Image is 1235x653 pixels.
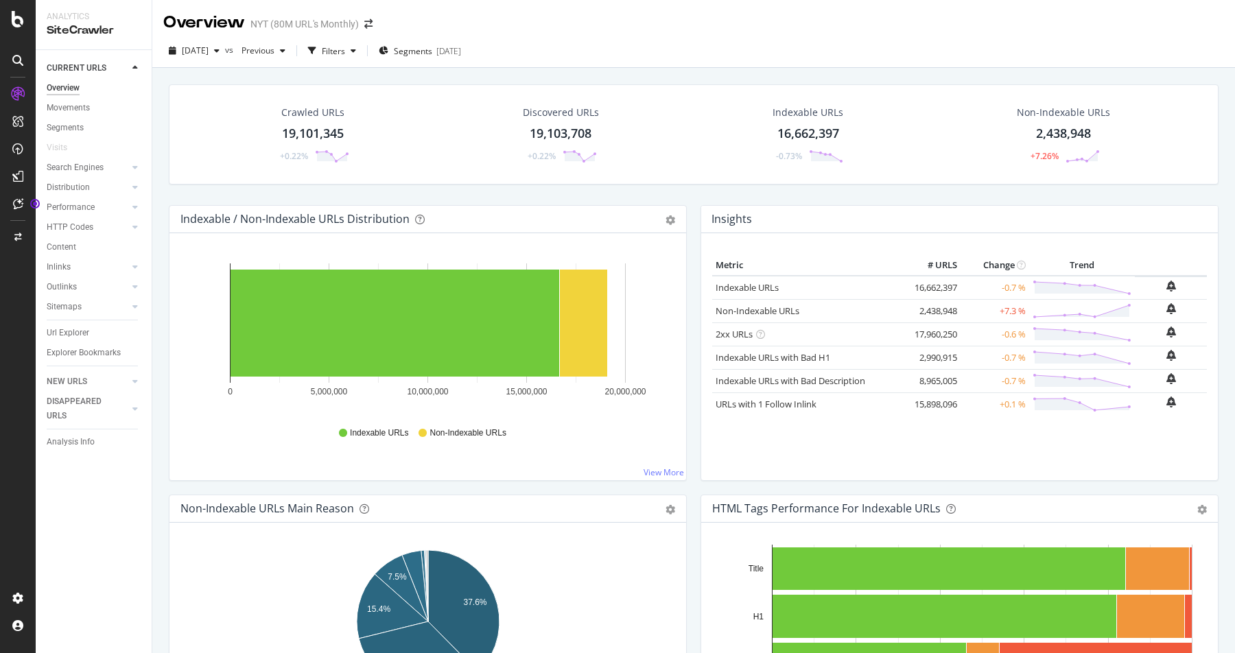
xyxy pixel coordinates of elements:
div: 19,101,345 [282,125,344,143]
a: View More [644,466,684,478]
td: +0.1 % [961,392,1029,416]
div: Inlinks [47,260,71,274]
div: CURRENT URLS [47,61,106,75]
div: SiteCrawler [47,23,141,38]
div: bell-plus [1166,373,1176,384]
div: gear [666,505,675,514]
h4: Insights [711,210,752,228]
td: 16,662,397 [906,276,961,300]
div: bell-plus [1166,303,1176,314]
a: Indexable URLs with Bad Description [716,375,865,387]
div: +0.22% [280,150,308,162]
div: +0.22% [528,150,556,162]
a: Inlinks [47,260,128,274]
div: Discovered URLs [523,106,599,119]
a: HTTP Codes [47,220,128,235]
a: Explorer Bookmarks [47,346,142,360]
th: Trend [1029,255,1135,276]
div: gear [1197,505,1207,514]
td: +7.3 % [961,299,1029,322]
div: Url Explorer [47,326,89,340]
text: 15.4% [367,604,390,614]
div: Analytics [47,11,141,23]
div: Indexable URLs [773,106,843,119]
div: HTML Tags Performance for Indexable URLs [712,501,941,515]
iframe: Intercom live chat [1188,606,1221,639]
div: Distribution [47,180,90,195]
div: bell-plus [1166,281,1176,292]
span: vs [225,44,236,56]
div: 16,662,397 [777,125,839,143]
a: URLs with 1 Follow Inlink [716,398,816,410]
td: -0.7 % [961,369,1029,392]
div: NYT (80M URL's Monthly) [250,17,359,31]
svg: A chart. [180,255,675,414]
div: Explorer Bookmarks [47,346,121,360]
div: Movements [47,101,90,115]
a: Movements [47,101,142,115]
div: [DATE] [436,45,461,57]
a: CURRENT URLS [47,61,128,75]
text: 5,000,000 [311,387,348,396]
a: NEW URLS [47,375,128,389]
div: Non-Indexable URLs [1017,106,1110,119]
div: HTTP Codes [47,220,93,235]
text: 7.5% [388,572,407,582]
span: Non-Indexable URLs [430,427,506,439]
div: bell-plus [1166,396,1176,407]
td: -0.6 % [961,322,1029,346]
span: Segments [394,45,432,57]
div: bell-plus [1166,326,1176,337]
span: Previous [236,45,274,56]
a: Outlinks [47,280,128,294]
text: 15,000,000 [506,387,547,396]
div: arrow-right-arrow-left [364,19,373,29]
div: Tooltip anchor [29,198,41,210]
button: Previous [236,40,291,62]
a: Url Explorer [47,326,142,340]
td: 2,990,915 [906,346,961,369]
text: 0 [228,387,233,396]
text: 10,000,000 [407,387,448,396]
div: NEW URLS [47,375,87,389]
th: Metric [712,255,906,276]
span: Indexable URLs [350,427,408,439]
a: DISAPPEARED URLS [47,394,128,423]
a: Distribution [47,180,128,195]
text: H1 [753,612,764,621]
div: Indexable / Non-Indexable URLs Distribution [180,212,410,226]
a: Segments [47,121,142,135]
td: 17,960,250 [906,322,961,346]
td: -0.7 % [961,346,1029,369]
th: Change [961,255,1029,276]
div: bell-plus [1166,350,1176,361]
div: +7.26% [1031,150,1059,162]
text: 20,000,000 [604,387,646,396]
div: -0.73% [776,150,802,162]
a: Non-Indexable URLs [716,305,799,317]
a: Indexable URLs [716,281,779,294]
div: Filters [322,45,345,57]
text: 37.6% [463,597,486,607]
a: Overview [47,81,142,95]
a: Content [47,240,142,254]
a: Sitemaps [47,300,128,314]
div: Content [47,240,76,254]
div: Analysis Info [47,435,95,449]
div: 19,103,708 [530,125,591,143]
div: Overview [47,81,80,95]
div: DISAPPEARED URLS [47,394,116,423]
div: Crawled URLs [281,106,344,119]
div: Sitemaps [47,300,82,314]
a: Indexable URLs with Bad H1 [716,351,830,364]
td: 8,965,005 [906,369,961,392]
a: Analysis Info [47,435,142,449]
td: -0.7 % [961,276,1029,300]
button: [DATE] [163,40,225,62]
div: Segments [47,121,84,135]
td: 2,438,948 [906,299,961,322]
div: Overview [163,11,245,34]
div: Non-Indexable URLs Main Reason [180,501,354,515]
div: Outlinks [47,280,77,294]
